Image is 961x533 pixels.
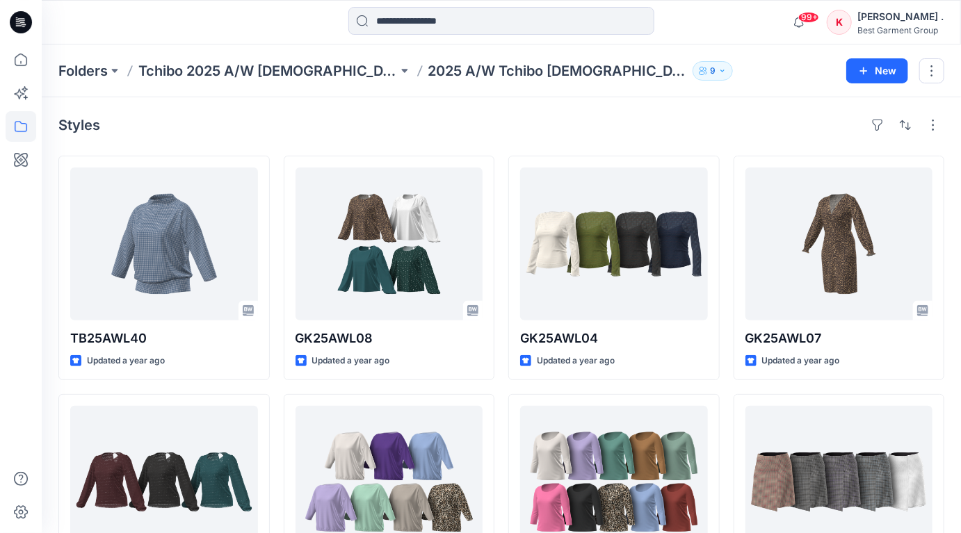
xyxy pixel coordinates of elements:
[296,329,483,348] p: GK25AWL08
[537,354,615,368] p: Updated a year ago
[762,354,840,368] p: Updated a year ago
[857,25,944,35] div: Best Garment Group
[312,354,390,368] p: Updated a year ago
[58,61,108,81] a: Folders
[846,58,908,83] button: New
[296,167,483,320] a: GK25AWL08
[745,329,933,348] p: GK25AWL07
[798,12,819,23] span: 99+
[745,167,933,320] a: GK25AWL07
[428,61,688,81] p: 2025 A/W Tchibo [DEMOGRAPHIC_DATA] WEAR Board
[857,8,944,25] div: [PERSON_NAME] .
[693,61,733,81] button: 9
[520,329,708,348] p: GK25AWL04
[58,117,100,133] h4: Styles
[70,167,258,320] a: TB25AWL40
[827,10,852,35] div: K
[710,63,716,79] p: 9
[87,354,165,368] p: Updated a year ago
[520,167,708,320] a: GK25AWL04
[138,61,398,81] a: Tchibo 2025 A/W [DEMOGRAPHIC_DATA]-WEAR
[70,329,258,348] p: TB25AWL40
